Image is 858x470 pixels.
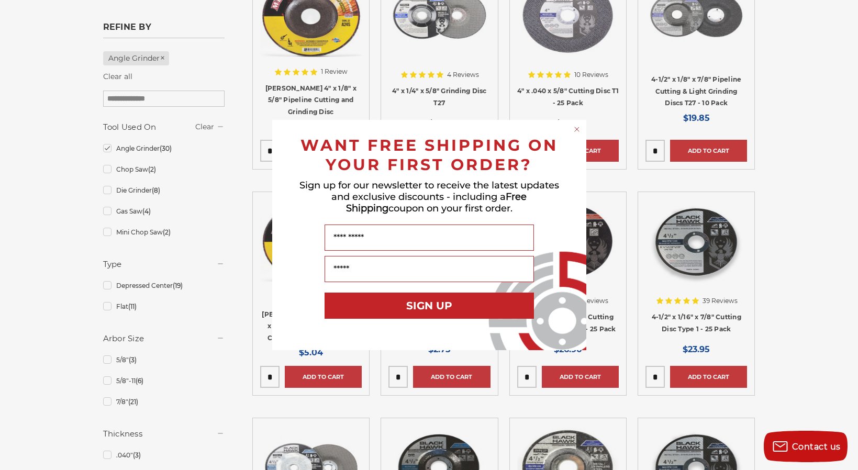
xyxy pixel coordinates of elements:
button: SIGN UP [325,293,534,319]
button: Contact us [764,431,848,462]
span: Free Shipping [346,191,527,214]
button: Close dialog [572,124,582,135]
span: WANT FREE SHIPPING ON YOUR FIRST ORDER? [300,136,558,174]
span: Sign up for our newsletter to receive the latest updates and exclusive discounts - including a co... [299,180,559,214]
span: Contact us [792,442,841,452]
